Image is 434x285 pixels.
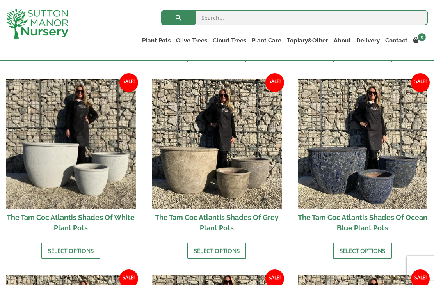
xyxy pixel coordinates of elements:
h2: The Tam Coc Atlantis Shades Of Grey Plant Pots [152,209,282,237]
span: Sale! [411,73,430,92]
a: Select options for “The Tam Coc Atlantis Shades Of White Plant Pots” [41,243,100,259]
img: The Tam Coc Atlantis Shades Of White Plant Pots [6,79,136,209]
a: Topiary&Other [284,35,331,46]
span: Sale! [119,73,138,92]
a: Sale! The Tam Coc Atlantis Shades Of Ocean Blue Plant Pots [298,79,428,237]
a: 0 [410,35,428,46]
a: Plant Pots [139,35,173,46]
span: 0 [418,33,426,41]
a: Delivery [354,35,382,46]
a: Plant Care [249,35,284,46]
a: Select options for “The Tam Coc Atlantis Shades Of Grey Plant Pots” [187,243,246,259]
a: Contact [382,35,410,46]
a: About [331,35,354,46]
img: The Tam Coc Atlantis Shades Of Ocean Blue Plant Pots [298,79,428,209]
a: Sale! The Tam Coc Atlantis Shades Of Grey Plant Pots [152,79,282,237]
a: Olive Trees [173,35,210,46]
img: logo [6,8,68,39]
input: Search... [161,10,428,25]
h2: The Tam Coc Atlantis Shades Of Ocean Blue Plant Pots [298,209,428,237]
a: Sale! The Tam Coc Atlantis Shades Of White Plant Pots [6,79,136,237]
img: The Tam Coc Atlantis Shades Of Grey Plant Pots [152,79,282,209]
span: Sale! [265,73,284,92]
h2: The Tam Coc Atlantis Shades Of White Plant Pots [6,209,136,237]
a: Select options for “The Tam Coc Atlantis Shades Of Ocean Blue Plant Pots” [333,243,392,259]
a: Cloud Trees [210,35,249,46]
